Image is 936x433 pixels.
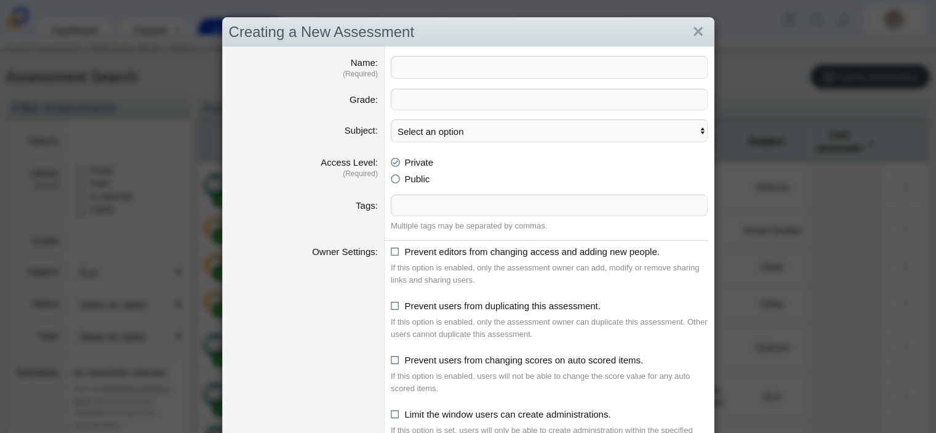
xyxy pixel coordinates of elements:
[351,57,378,68] label: Name
[404,355,643,365] span: Prevent users from changing scores on auto scored items.
[223,18,714,47] div: Creating a New Assessment
[404,157,433,168] span: Private
[391,370,708,394] div: If this option is enabled, users will not be able to change the score value for any auto scored i...
[229,169,378,179] dfn: (Required)
[391,220,708,232] div: Multiple tags may be separated by commas.
[391,316,708,340] div: If this option is enabled, only the assessment owner can duplicate this assessment. Other users c...
[356,200,378,211] label: Tags
[345,125,378,136] label: Subject
[391,195,708,216] tags: ​
[229,69,378,79] dfn: (Required)
[312,246,378,257] label: Owner Settings
[321,157,378,168] label: Access Level
[350,94,378,105] label: Grade
[689,22,708,42] a: Close
[404,174,430,184] span: Public
[391,89,708,110] tags: ​
[404,301,600,311] span: Prevent users from duplicating this assessment.
[404,246,659,257] span: Prevent editors from changing access and adding new people.
[391,262,708,286] div: If this option is enabled, only the assessment owner can add, modify or remove sharing links and ...
[404,409,610,419] span: Limit the window users can create administrations.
